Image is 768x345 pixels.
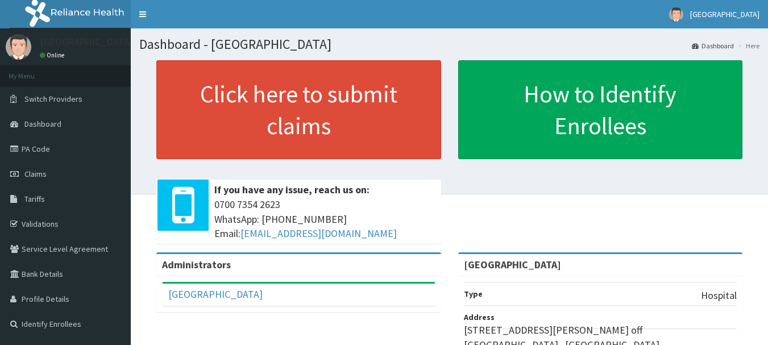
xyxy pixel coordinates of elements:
b: Address [464,312,495,322]
a: [EMAIL_ADDRESS][DOMAIN_NAME] [240,227,397,240]
span: [GEOGRAPHIC_DATA] [690,9,759,19]
span: Claims [24,169,47,179]
a: Dashboard [692,41,734,51]
a: How to Identify Enrollees [458,60,743,159]
a: [GEOGRAPHIC_DATA] [168,288,263,301]
p: [GEOGRAPHIC_DATA] [40,37,134,47]
b: Type [464,289,483,299]
strong: [GEOGRAPHIC_DATA] [464,258,561,271]
span: Tariffs [24,194,45,204]
img: User Image [669,7,683,22]
h1: Dashboard - [GEOGRAPHIC_DATA] [139,37,759,52]
span: Dashboard [24,119,61,129]
span: Switch Providers [24,94,82,104]
li: Here [735,41,759,51]
img: User Image [6,34,31,60]
b: If you have any issue, reach us on: [214,183,370,196]
a: Online [40,51,67,59]
b: Administrators [162,258,231,271]
span: 0700 7354 2623 WhatsApp: [PHONE_NUMBER] Email: [214,197,435,241]
a: Click here to submit claims [156,60,441,159]
p: Hospital [701,288,737,303]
